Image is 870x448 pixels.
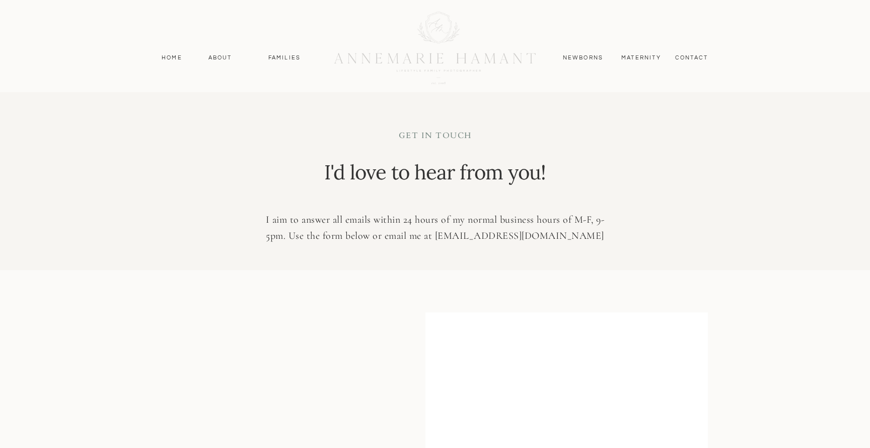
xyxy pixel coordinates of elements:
[157,53,187,62] a: Home
[621,53,660,62] a: MAternity
[325,130,545,144] p: get in touch
[559,53,607,62] a: Newborns
[670,53,713,62] a: contact
[262,53,307,62] a: Families
[205,53,235,62] a: About
[256,212,614,244] p: I aim to answer all emails within 24 hours of my normal business hours of M-F, 9-5pm. Use the for...
[322,158,548,197] p: I'd love to hear from you!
